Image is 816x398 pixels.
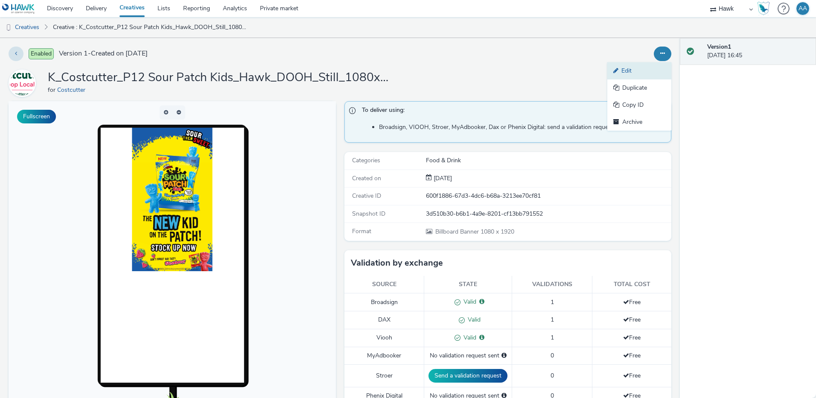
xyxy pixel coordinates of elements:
[623,316,641,324] span: Free
[352,210,385,218] span: Snapshot ID
[362,106,663,117] span: To deliver using:
[344,329,424,347] td: Viooh
[512,276,592,293] th: Validations
[623,372,641,380] span: Free
[623,351,641,360] span: Free
[428,351,507,360] div: No validation request sent
[757,2,770,15] img: Hawk Academy
[757,2,773,15] a: Hawk Academy
[551,334,554,342] span: 1
[432,174,452,183] div: Creation 26 August 2025, 16:45
[123,26,204,170] img: Advertisement preview
[426,210,670,218] div: 3d510b30-b6b1-4a9e-8201-cf13bb791552
[379,123,667,132] li: Broadsign, VIOOH, Stroer, MyAdbooker, Dax or Phenix Digital: send a validation request for the cr...
[424,276,512,293] th: State
[59,49,148,59] span: Version 1 - Created on [DATE]
[344,347,424,364] td: MyAdbooker
[10,71,35,96] img: Costcutter
[607,62,671,79] a: Edit
[551,372,554,380] span: 0
[501,351,507,360] div: Please select a deal below and click on Send to send a validation request to MyAdbooker.
[434,228,514,236] span: 1080 x 1920
[592,276,672,293] th: Total cost
[352,192,381,200] span: Creative ID
[707,43,809,60] div: [DATE] 16:45
[460,334,476,342] span: Valid
[344,311,424,329] td: DAX
[17,110,56,123] button: Fullscreen
[426,192,670,200] div: 600f1886-67d3-4dc6-b68a-3213ee70cf81
[344,365,424,387] td: Stroer
[351,257,443,269] h3: Validation by exchange
[9,79,39,87] a: Costcutter
[551,316,554,324] span: 1
[623,298,641,306] span: Free
[344,293,424,311] td: Broadsign
[465,316,481,324] span: Valid
[428,369,507,383] button: Send a validation request
[551,351,554,360] span: 0
[49,17,253,38] a: Creative : K_Costcutter_P12 Sour Patch Kids_Hawk_DOOH_Still_1080x1920_26/8/2026
[623,334,641,342] span: Free
[607,114,671,131] a: Archive
[799,2,807,15] div: AA
[352,227,371,235] span: Format
[460,298,476,306] span: Valid
[4,23,13,32] img: dooh
[57,86,89,94] a: Costcutter
[352,156,380,164] span: Categories
[352,174,381,182] span: Created on
[344,276,424,293] th: Source
[29,48,54,59] span: Enabled
[435,228,481,236] span: Billboard Banner
[432,174,452,182] span: [DATE]
[426,156,670,165] div: Food & Drink
[607,79,671,97] a: Duplicate
[707,43,731,51] strong: Version 1
[607,97,671,114] a: Copy ID
[2,3,35,14] img: undefined Logo
[48,70,389,86] h1: K_Costcutter_P12 Sour Patch Kids_Hawk_DOOH_Still_1080x1920_26/8/2026
[48,86,57,94] span: for
[551,298,554,306] span: 1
